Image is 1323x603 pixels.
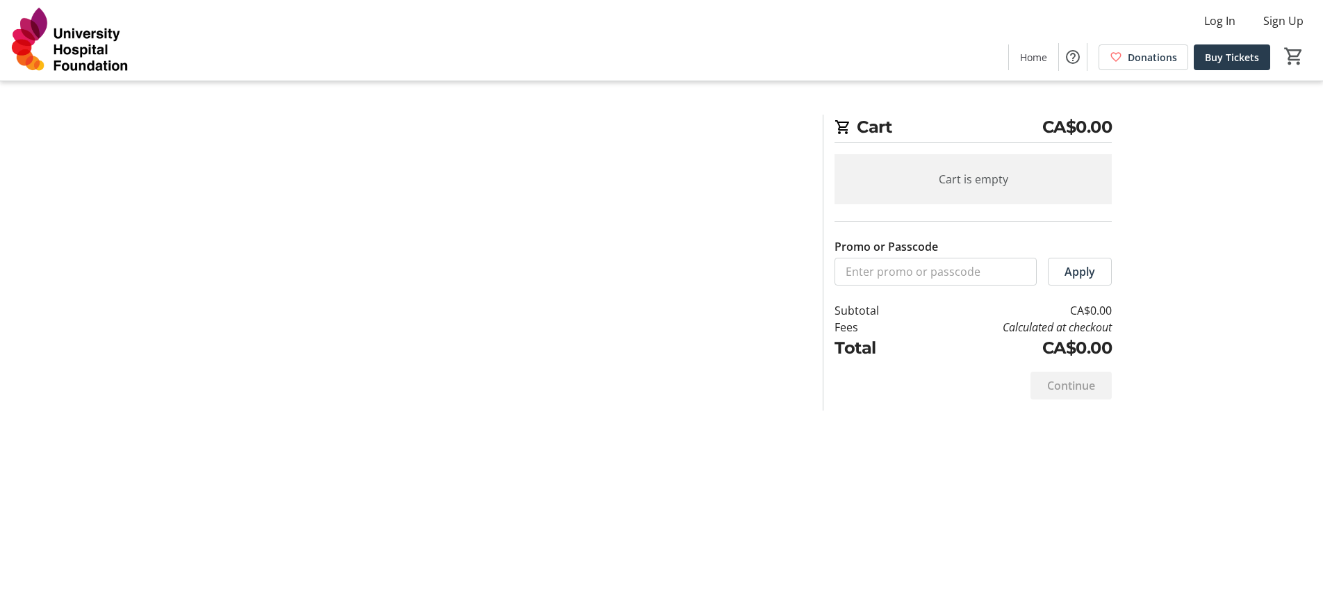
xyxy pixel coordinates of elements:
span: Sign Up [1263,13,1304,29]
button: Help [1059,43,1087,71]
td: Subtotal [835,302,915,319]
a: Home [1009,44,1058,70]
td: Calculated at checkout [915,319,1112,336]
button: Cart [1281,44,1306,69]
span: CA$0.00 [1042,115,1112,140]
td: Total [835,336,915,361]
td: CA$0.00 [915,336,1112,361]
button: Log In [1193,10,1247,32]
a: Buy Tickets [1194,44,1270,70]
label: Promo or Passcode [835,238,938,255]
button: Apply [1048,258,1112,286]
td: Fees [835,319,915,336]
span: Buy Tickets [1205,50,1259,65]
td: CA$0.00 [915,302,1112,319]
span: Log In [1204,13,1235,29]
input: Enter promo or passcode [835,258,1037,286]
span: Home [1020,50,1047,65]
img: University Hospital Foundation's Logo [8,6,132,75]
a: Donations [1099,44,1188,70]
div: Cart is empty [835,154,1112,204]
span: Donations [1128,50,1177,65]
h2: Cart [835,115,1112,143]
span: Apply [1065,263,1095,280]
button: Sign Up [1252,10,1315,32]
